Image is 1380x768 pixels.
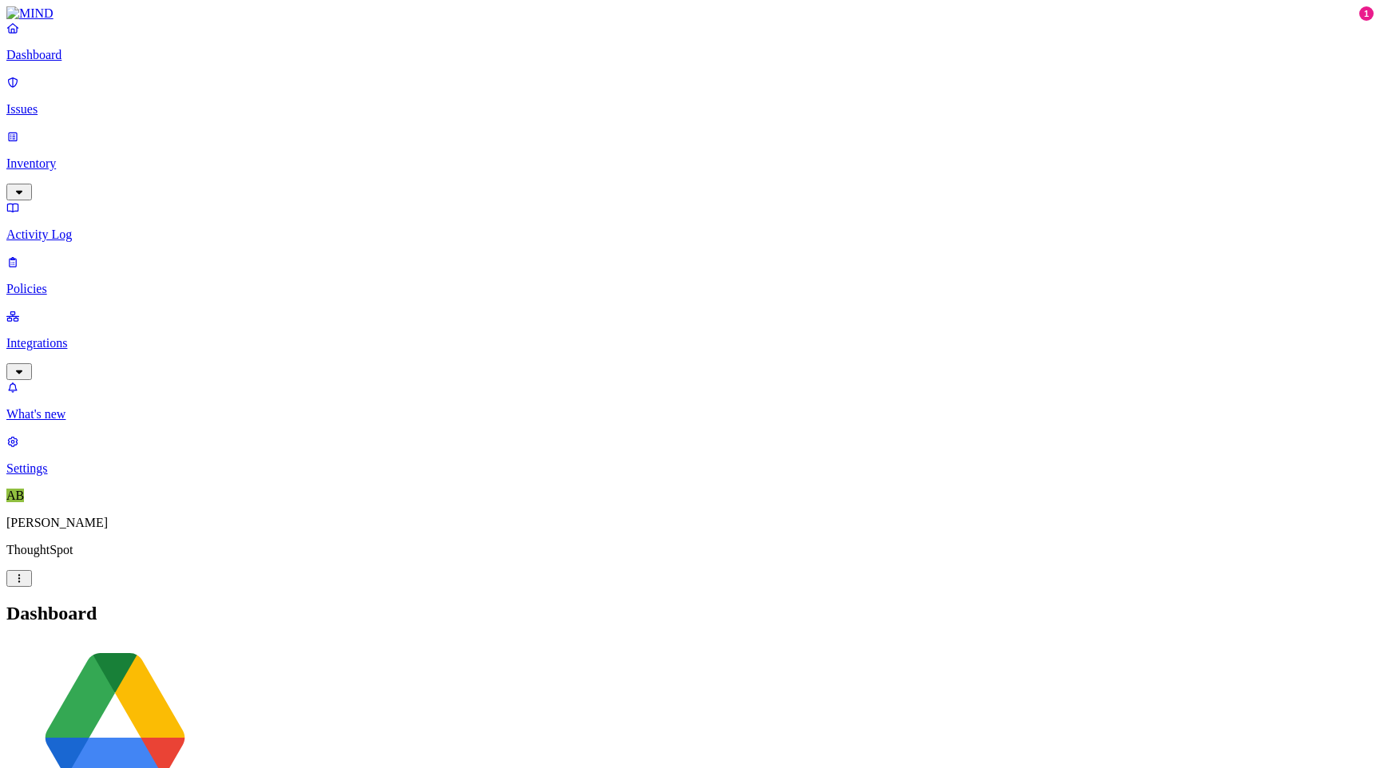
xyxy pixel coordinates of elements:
a: Settings [6,434,1374,476]
a: MIND [6,6,1374,21]
a: Issues [6,75,1374,117]
img: MIND [6,6,54,21]
a: What's new [6,380,1374,422]
p: [PERSON_NAME] [6,516,1374,530]
span: AB [6,489,24,502]
p: Settings [6,461,1374,476]
a: Inventory [6,129,1374,198]
p: Dashboard [6,48,1374,62]
p: What's new [6,407,1374,422]
a: Dashboard [6,21,1374,62]
h2: Dashboard [6,603,1374,624]
div: 1 [1359,6,1374,21]
p: Issues [6,102,1374,117]
p: Policies [6,282,1374,296]
a: Policies [6,255,1374,296]
p: Activity Log [6,228,1374,242]
a: Activity Log [6,200,1374,242]
a: Integrations [6,309,1374,378]
p: ThoughtSpot [6,543,1374,557]
p: Integrations [6,336,1374,350]
p: Inventory [6,156,1374,171]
